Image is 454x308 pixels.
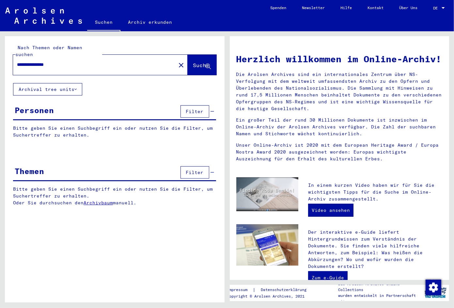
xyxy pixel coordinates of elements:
[338,293,422,304] p: wurden entwickelt in Partnerschaft mit
[236,224,299,266] img: eguide.jpg
[227,286,253,293] a: Impressum
[13,83,82,95] button: Archival tree units
[227,286,314,293] div: |
[188,55,216,75] button: Suche
[13,125,216,139] p: Bitte geben Sie einen Suchbegriff ein oder nutzen Sie die Filter, um Suchertreffer zu erhalten.
[308,271,348,284] a: Zum e-Guide
[180,166,209,179] button: Filter
[433,6,440,10] span: DE
[236,52,443,66] h1: Herzlich willkommen im Online-Archiv!
[227,293,314,299] p: Copyright © Arolsen Archives, 2021
[87,14,120,31] a: Suchen
[186,169,204,175] span: Filter
[175,58,188,71] button: Clear
[5,7,82,24] img: Arolsen_neg.svg
[15,165,44,177] div: Themen
[177,61,185,69] mat-icon: close
[193,62,210,68] span: Suche
[425,279,441,295] div: Zustimmung ändern
[426,280,441,295] img: Zustimmung ändern
[338,281,422,293] p: Die Arolsen Archives Online-Collections
[256,286,314,293] a: Datenschutzerklärung
[13,186,216,206] p: Bitte geben Sie einen Suchbegriff ein oder nutzen Sie die Filter, um Suchertreffer zu erhalten. O...
[120,14,180,30] a: Archiv erkunden
[84,200,113,206] a: Archivbaum
[236,142,443,162] p: Unser Online-Archiv ist 2020 mit dem European Heritage Award / Europa Nostra Award 2020 ausgezeic...
[186,109,204,114] span: Filter
[423,285,448,301] img: yv_logo.png
[236,117,443,137] p: Ein großer Teil der rund 30 Millionen Dokumente ist inzwischen im Online-Archiv der Arolsen Archi...
[15,45,82,57] mat-label: Nach Themen oder Namen suchen
[15,104,54,116] div: Personen
[308,229,443,270] p: Der interaktive e-Guide liefert Hintergrundwissen zum Verständnis der Dokumente. Sie finden viele...
[236,177,299,211] img: video.jpg
[236,71,443,112] p: Die Arolsen Archives sind ein internationales Zentrum über NS-Verfolgung mit dem weltweit umfasse...
[308,182,443,202] p: In einem kurzen Video haben wir für Sie die wichtigsten Tipps für die Suche im Online-Archiv zusa...
[308,204,353,217] a: Video ansehen
[180,105,209,118] button: Filter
